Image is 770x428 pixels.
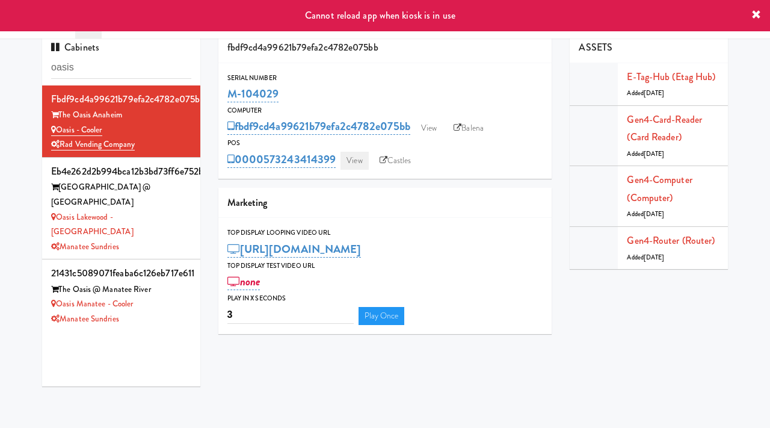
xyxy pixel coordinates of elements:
a: Oasis Manatee - Cooler [51,298,133,309]
div: Play in X seconds [227,293,543,305]
div: Top Display Test Video Url [227,260,543,272]
a: M-104029 [227,85,279,102]
span: Marketing [227,196,268,209]
a: Gen4-card-reader (Card Reader) [627,113,702,144]
span: [DATE] [644,88,665,98]
a: Play Once [359,307,405,325]
span: [DATE] [644,149,665,158]
span: [DATE] [644,253,665,262]
div: Top Display Looping Video Url [227,227,543,239]
a: Oasis - Cooler [51,124,102,136]
a: Gen4-router (Router) [627,234,715,247]
span: Added [627,88,664,98]
a: [URL][DOMAIN_NAME] [227,241,362,258]
span: Cabinets [51,40,99,54]
input: Search cabinets [51,57,191,79]
div: The Oasis @ Manatee River [51,282,191,297]
span: Cannot reload app when kiosk is in use [305,8,455,22]
div: Serial Number [227,72,543,84]
a: none [227,273,260,290]
div: eb4e262d2b994bca12b3bd73ff6e752b [51,163,191,181]
span: Added [627,149,664,158]
span: ASSETS [579,40,612,54]
a: Manatee Sundries [51,241,119,252]
a: View [415,119,443,137]
li: eb4e262d2b994bca12b3bd73ff6e752b[GEOGRAPHIC_DATA] @ [GEOGRAPHIC_DATA] Oasis Lakewood - [GEOGRAPHI... [42,158,200,260]
div: fbdf9cd4a99621b79efa2c4782e075bb [51,90,191,108]
div: Computer [227,105,543,117]
span: Added [627,209,664,219]
a: Castles [374,152,417,170]
div: fbdf9cd4a99621b79efa2c4782e075bb [218,33,552,63]
div: [GEOGRAPHIC_DATA] @ [GEOGRAPHIC_DATA] [51,180,191,209]
a: Gen4-computer (Computer) [627,173,692,205]
a: Oasis Lakewood - [GEOGRAPHIC_DATA] [51,211,134,238]
span: Added [627,253,664,262]
a: Rad Vending Company [51,138,135,150]
span: [DATE] [644,209,665,219]
a: View [340,152,368,170]
a: fbdf9cd4a99621b79efa2c4782e075bb [227,118,410,135]
div: POS [227,137,543,149]
li: fbdf9cd4a99621b79efa2c4782e075bbThe Oasis Anaheim Oasis - CoolerRad Vending Company [42,85,200,158]
a: Manatee Sundries [51,313,119,324]
a: 0000573243414399 [227,151,336,168]
li: 21431c5089071feaba6c126eb717e611The Oasis @ Manatee River Oasis Manatee - CoolerManatee Sundries [42,259,200,331]
div: The Oasis Anaheim [51,108,191,123]
a: E-tag-hub (Etag Hub) [627,70,715,84]
a: Balena [448,119,490,137]
div: 21431c5089071feaba6c126eb717e611 [51,264,191,282]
